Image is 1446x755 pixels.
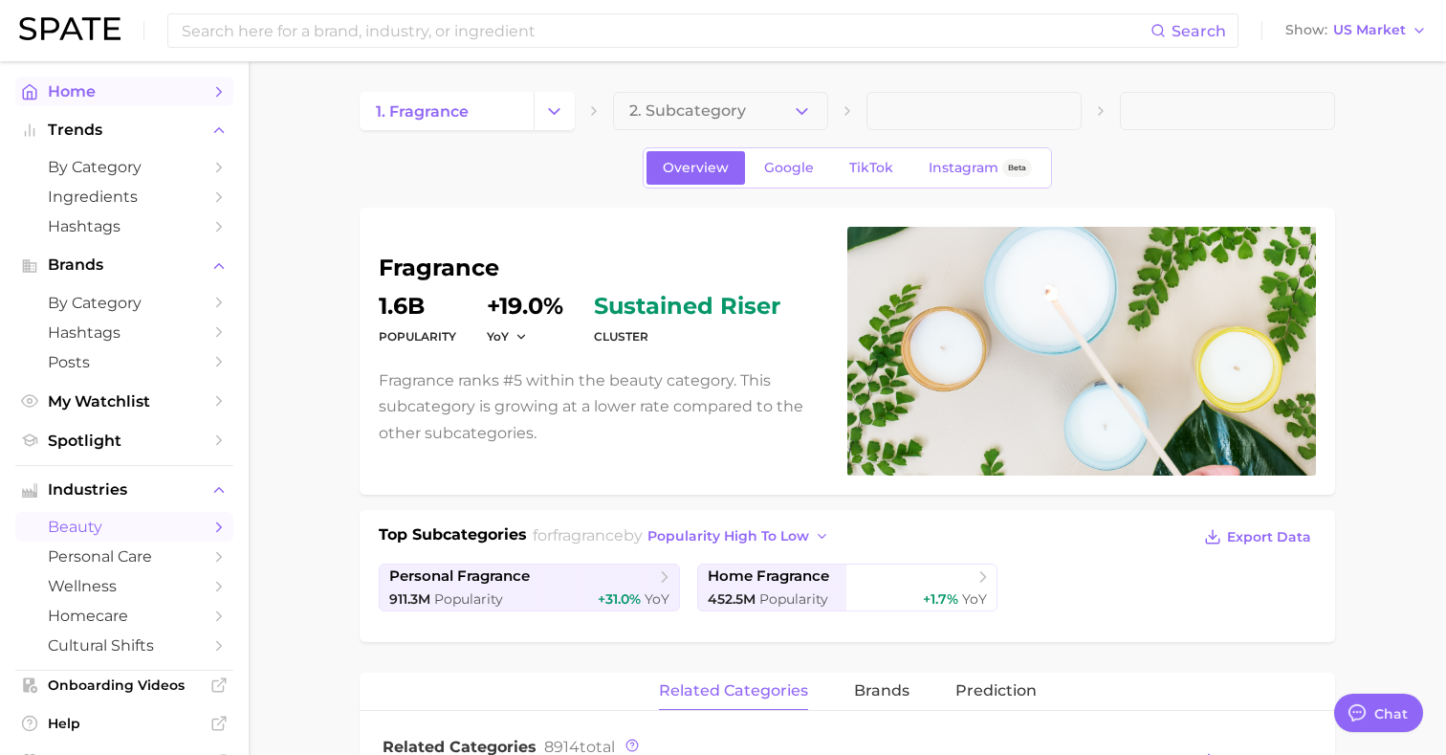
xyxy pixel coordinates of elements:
[15,476,233,504] button: Industries
[434,590,503,608] span: Popularity
[594,295,780,318] span: sustained riser
[929,160,998,176] span: Instagram
[1227,529,1311,545] span: Export Data
[48,518,201,536] span: beauty
[646,151,745,185] a: Overview
[663,160,729,176] span: Overview
[15,426,233,455] a: Spotlight
[962,590,987,608] span: YoY
[15,77,233,106] a: Home
[553,526,624,544] span: fragrance
[48,256,201,274] span: Brands
[598,590,641,608] span: +31.0%
[708,567,829,586] span: home fragrance
[833,151,909,185] a: TikTok
[48,158,201,176] span: by Category
[1199,523,1316,550] button: Export Data
[15,709,233,738] a: Help
[1285,25,1327,35] span: Show
[379,564,680,611] a: personal fragrance911.3m Popularity+31.0% YoY
[849,160,893,176] span: TikTok
[48,607,201,625] span: homecare
[379,256,824,279] h1: fragrance
[15,631,233,660] a: cultural shifts
[48,188,201,206] span: Ingredients
[15,387,233,416] a: My Watchlist
[764,160,814,176] span: Google
[15,571,233,601] a: wellness
[854,682,909,699] span: brands
[48,122,201,139] span: Trends
[15,182,233,211] a: Ingredients
[15,347,233,377] a: Posts
[1333,25,1406,35] span: US Market
[48,217,201,235] span: Hashtags
[48,481,201,499] span: Industries
[48,577,201,595] span: wellness
[697,564,998,611] a: home fragrance452.5m Popularity+1.7% YoY
[389,590,430,608] span: 911.3m
[48,294,201,312] span: by Category
[15,116,233,144] button: Trends
[613,92,828,130] button: 2. Subcategory
[48,547,201,566] span: personal care
[1008,160,1026,176] span: Beta
[659,682,808,699] span: related categories
[923,590,958,608] span: +1.7%
[15,542,233,571] a: personal care
[629,102,746,120] span: 2. Subcategory
[534,92,575,130] button: Change Category
[48,82,201,100] span: Home
[1172,22,1226,40] span: Search
[487,328,528,344] button: YoY
[15,288,233,318] a: by Category
[389,567,530,586] span: personal fragrance
[748,151,830,185] a: Google
[647,528,809,544] span: popularity high to low
[15,512,233,542] a: beauty
[487,328,509,344] span: YoY
[15,152,233,182] a: by Category
[48,353,201,371] span: Posts
[48,392,201,411] span: My Watchlist
[379,295,456,318] dd: 1.6b
[15,251,233,279] button: Brands
[48,715,201,732] span: Help
[360,92,534,130] a: 1. fragrance
[379,367,824,446] p: Fragrance ranks #5 within the beauty category. This subcategory is growing at a lower rate compar...
[533,526,835,544] span: for by
[48,432,201,450] span: Spotlight
[15,211,233,241] a: Hashtags
[376,102,469,121] span: 1. fragrance
[19,17,120,40] img: SPATE
[912,151,1048,185] a: InstagramBeta
[48,323,201,342] span: Hashtags
[15,671,233,699] a: Onboarding Videos
[594,325,780,348] dt: cluster
[759,590,828,608] span: Popularity
[180,14,1150,47] input: Search here for a brand, industry, or ingredient
[15,601,233,631] a: homecare
[15,318,233,347] a: Hashtags
[48,677,201,694] span: Onboarding Videos
[379,325,456,348] dt: Popularity
[379,523,527,552] h1: Top Subcategories
[48,636,201,655] span: cultural shifts
[955,682,1037,699] span: Prediction
[708,590,756,608] span: 452.5m
[643,523,835,549] button: popularity high to low
[487,295,563,318] dd: +19.0%
[645,590,669,608] span: YoY
[1281,18,1432,43] button: ShowUS Market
